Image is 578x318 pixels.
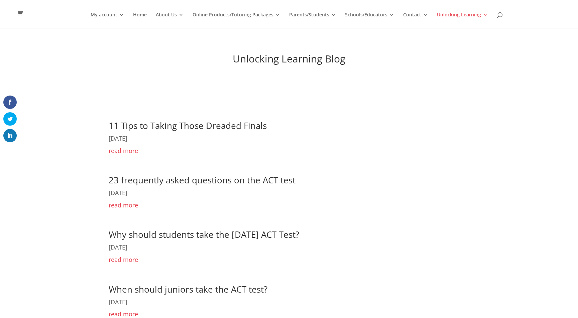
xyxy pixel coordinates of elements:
a: About Us [156,12,184,28]
a: read more [109,200,470,210]
a: Schools/Educators [345,12,394,28]
a: 11 Tips to Taking Those Dreaded Finals [109,120,267,132]
a: When should juniors take the ACT test? [109,283,267,295]
a: Home [133,12,147,28]
a: Why should students take the [DATE] ACT Test? [109,228,299,241]
h1: Unlocking Learning Blog [109,54,470,67]
a: read more [109,146,470,156]
span: [DATE] [109,243,127,251]
a: Online Products/Tutoring Packages [193,12,280,28]
a: Contact [403,12,428,28]
span: [DATE] [109,189,127,197]
a: Parents/Students [289,12,336,28]
span: [DATE] [109,134,127,142]
a: read more [109,255,470,265]
a: 23 frequently asked questions on the ACT test [109,174,296,186]
span: [DATE] [109,298,127,306]
a: Unlocking Learning [437,12,488,28]
a: My account [91,12,124,28]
